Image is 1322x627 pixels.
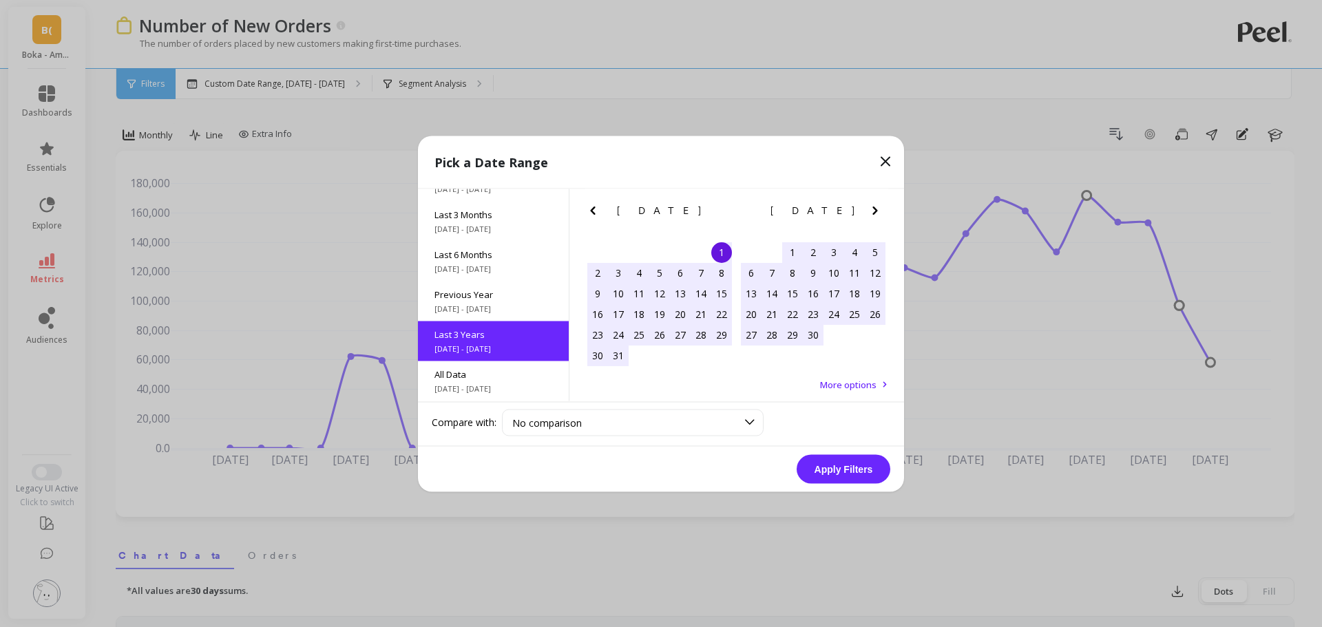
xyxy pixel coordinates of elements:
[629,283,649,304] div: Choose Tuesday, October 11th, 2022
[803,283,823,304] div: Choose Wednesday, November 16th, 2022
[762,304,782,324] div: Choose Monday, November 21st, 2022
[649,324,670,345] div: Choose Wednesday, October 26th, 2022
[629,324,649,345] div: Choose Tuesday, October 25th, 2022
[587,283,608,304] div: Choose Sunday, October 9th, 2022
[608,283,629,304] div: Choose Monday, October 10th, 2022
[629,304,649,324] div: Choose Tuesday, October 18th, 2022
[797,454,890,483] button: Apply Filters
[713,202,735,224] button: Next Month
[434,183,552,194] span: [DATE] - [DATE]
[782,324,803,345] div: Choose Tuesday, November 29th, 2022
[434,303,552,314] span: [DATE] - [DATE]
[865,242,885,262] div: Choose Saturday, November 5th, 2022
[434,152,548,171] p: Pick a Date Range
[629,262,649,283] div: Choose Tuesday, October 4th, 2022
[741,304,762,324] div: Choose Sunday, November 20th, 2022
[770,204,857,215] span: [DATE]
[711,304,732,324] div: Choose Saturday, October 22nd, 2022
[782,262,803,283] div: Choose Tuesday, November 8th, 2022
[434,343,552,354] span: [DATE] - [DATE]
[844,304,865,324] div: Choose Friday, November 25th, 2022
[823,304,844,324] div: Choose Thursday, November 24th, 2022
[670,283,691,304] div: Choose Thursday, October 13th, 2022
[741,242,885,345] div: month 2022-11
[587,242,732,365] div: month 2022-10
[587,324,608,345] div: Choose Sunday, October 23rd, 2022
[844,262,865,283] div: Choose Friday, November 11th, 2022
[649,283,670,304] div: Choose Wednesday, October 12th, 2022
[434,288,552,300] span: Previous Year
[865,304,885,324] div: Choose Saturday, November 26th, 2022
[434,248,552,260] span: Last 6 Months
[691,324,711,345] div: Choose Friday, October 28th, 2022
[782,304,803,324] div: Choose Tuesday, November 22nd, 2022
[844,242,865,262] div: Choose Friday, November 4th, 2022
[711,262,732,283] div: Choose Saturday, October 8th, 2022
[434,328,552,340] span: Last 3 Years
[691,283,711,304] div: Choose Friday, October 14th, 2022
[867,202,889,224] button: Next Month
[512,416,582,429] span: No comparison
[865,262,885,283] div: Choose Saturday, November 12th, 2022
[691,262,711,283] div: Choose Friday, October 7th, 2022
[670,304,691,324] div: Choose Thursday, October 20th, 2022
[803,324,823,345] div: Choose Wednesday, November 30th, 2022
[782,242,803,262] div: Choose Tuesday, November 1st, 2022
[823,283,844,304] div: Choose Thursday, November 17th, 2022
[844,283,865,304] div: Choose Friday, November 18th, 2022
[803,262,823,283] div: Choose Wednesday, November 9th, 2022
[741,283,762,304] div: Choose Sunday, November 13th, 2022
[649,304,670,324] div: Choose Wednesday, October 19th, 2022
[820,378,877,390] span: More options
[691,304,711,324] div: Choose Friday, October 21st, 2022
[587,345,608,365] div: Choose Sunday, October 30th, 2022
[434,368,552,380] span: All Data
[803,304,823,324] div: Choose Wednesday, November 23rd, 2022
[587,304,608,324] div: Choose Sunday, October 16th, 2022
[823,262,844,283] div: Choose Thursday, November 10th, 2022
[762,262,782,283] div: Choose Monday, November 7th, 2022
[711,242,732,262] div: Choose Saturday, October 1st, 2022
[434,263,552,274] span: [DATE] - [DATE]
[432,416,496,429] label: Compare with:
[587,262,608,283] div: Choose Sunday, October 2nd, 2022
[670,262,691,283] div: Choose Thursday, October 6th, 2022
[585,202,607,224] button: Previous Month
[617,204,703,215] span: [DATE]
[434,383,552,394] span: [DATE] - [DATE]
[608,262,629,283] div: Choose Monday, October 3rd, 2022
[823,242,844,262] div: Choose Thursday, November 3rd, 2022
[608,304,629,324] div: Choose Monday, October 17th, 2022
[434,208,552,220] span: Last 3 Months
[782,283,803,304] div: Choose Tuesday, November 15th, 2022
[711,283,732,304] div: Choose Saturday, October 15th, 2022
[738,202,760,224] button: Previous Month
[741,324,762,345] div: Choose Sunday, November 27th, 2022
[670,324,691,345] div: Choose Thursday, October 27th, 2022
[762,324,782,345] div: Choose Monday, November 28th, 2022
[803,242,823,262] div: Choose Wednesday, November 2nd, 2022
[762,283,782,304] div: Choose Monday, November 14th, 2022
[608,324,629,345] div: Choose Monday, October 24th, 2022
[711,324,732,345] div: Choose Saturday, October 29th, 2022
[649,262,670,283] div: Choose Wednesday, October 5th, 2022
[434,223,552,234] span: [DATE] - [DATE]
[608,345,629,365] div: Choose Monday, October 31st, 2022
[741,262,762,283] div: Choose Sunday, November 6th, 2022
[865,283,885,304] div: Choose Saturday, November 19th, 2022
